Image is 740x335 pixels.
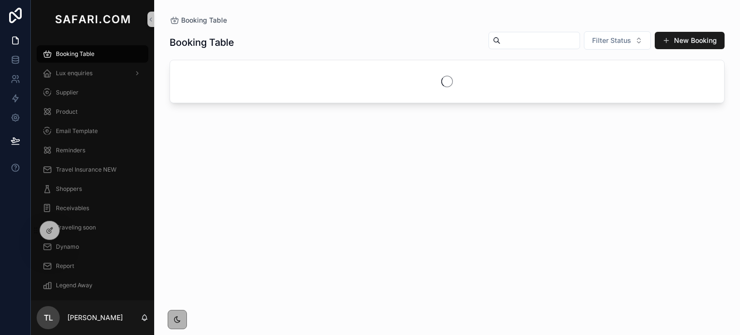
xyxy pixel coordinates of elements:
[37,103,148,121] a: Product
[56,262,74,270] span: Report
[37,84,148,101] a: Supplier
[67,313,123,322] p: [PERSON_NAME]
[584,31,651,50] button: Select Button
[56,185,82,193] span: Shoppers
[37,122,148,140] a: Email Template
[655,32,725,49] button: New Booking
[37,277,148,294] a: Legend Away
[170,15,227,25] a: Booking Table
[56,127,98,135] span: Email Template
[56,89,79,96] span: Supplier
[56,69,92,77] span: Lux enquiries
[56,243,79,251] span: Dynamo
[56,108,78,116] span: Product
[37,65,148,82] a: Lux enquiries
[37,257,148,275] a: Report
[31,39,154,300] div: scrollable content
[56,204,89,212] span: Receivables
[37,180,148,198] a: Shoppers
[56,166,117,174] span: Travel Insurance NEW
[37,45,148,63] a: Booking Table
[56,50,94,58] span: Booking Table
[56,147,85,154] span: Reminders
[37,142,148,159] a: Reminders
[56,224,96,231] span: Traveling soon
[170,36,234,49] h1: Booking Table
[53,12,132,27] img: App logo
[37,238,148,255] a: Dynamo
[56,281,92,289] span: Legend Away
[37,161,148,178] a: Travel Insurance NEW
[44,312,53,323] span: TL
[37,219,148,236] a: Traveling soon
[181,15,227,25] span: Booking Table
[592,36,631,45] span: Filter Status
[37,200,148,217] a: Receivables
